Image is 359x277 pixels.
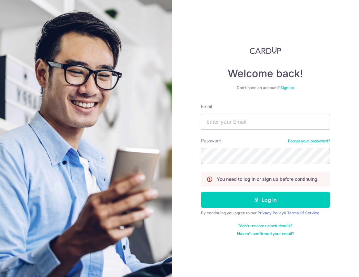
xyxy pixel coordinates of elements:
div: By continuing you agree to our & [201,210,330,216]
input: Enter your Email [201,114,330,130]
a: Didn't receive unlock details? [238,223,292,229]
label: Password [201,138,222,144]
img: CardUp Logo [250,46,281,54]
a: Terms Of Service [287,210,319,215]
a: Privacy Policy [257,210,284,215]
label: Email [201,103,212,110]
button: Log in [201,192,330,208]
a: Sign up [280,85,294,90]
h4: Welcome back! [201,67,330,80]
p: You need to log in or sign up before continuing. [217,176,319,182]
a: Haven't confirmed your email? [237,231,294,236]
div: Don’t have an account? [201,85,330,90]
a: Forgot your password? [288,138,330,144]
